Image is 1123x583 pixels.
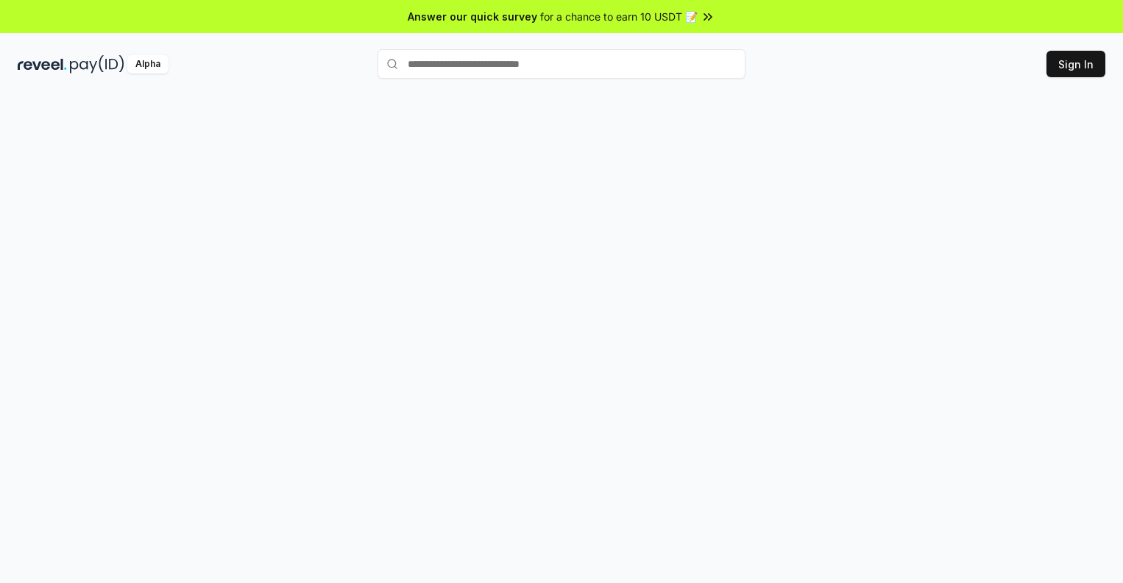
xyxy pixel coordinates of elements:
[408,9,537,24] span: Answer our quick survey
[18,55,67,74] img: reveel_dark
[1046,51,1105,77] button: Sign In
[127,55,169,74] div: Alpha
[70,55,124,74] img: pay_id
[540,9,698,24] span: for a chance to earn 10 USDT 📝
